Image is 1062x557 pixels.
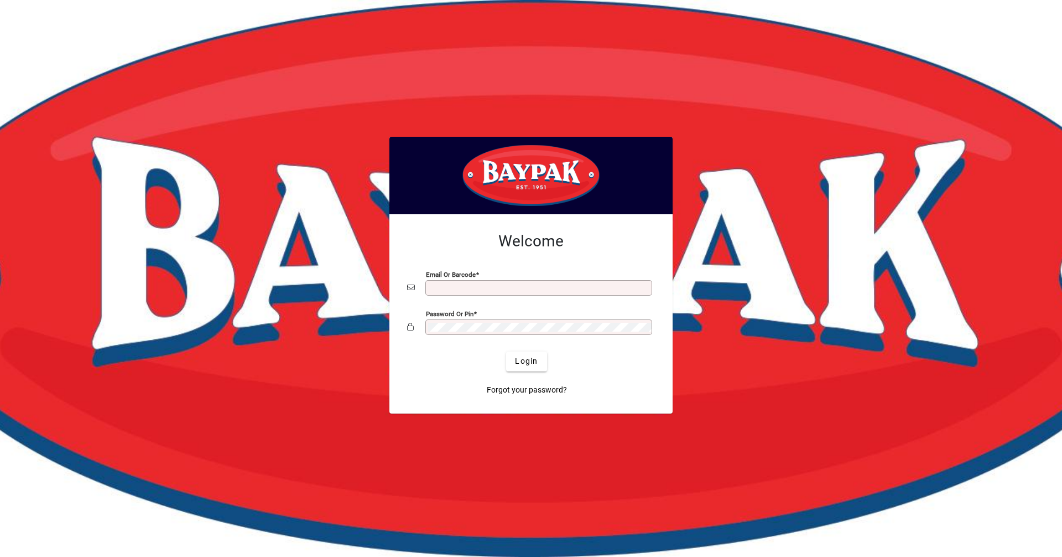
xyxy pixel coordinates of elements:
[482,380,571,400] a: Forgot your password?
[487,384,567,396] span: Forgot your password?
[407,232,655,251] h2: Welcome
[426,310,473,317] mat-label: Password or Pin
[426,270,476,278] mat-label: Email or Barcode
[506,352,546,372] button: Login
[515,355,538,367] span: Login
